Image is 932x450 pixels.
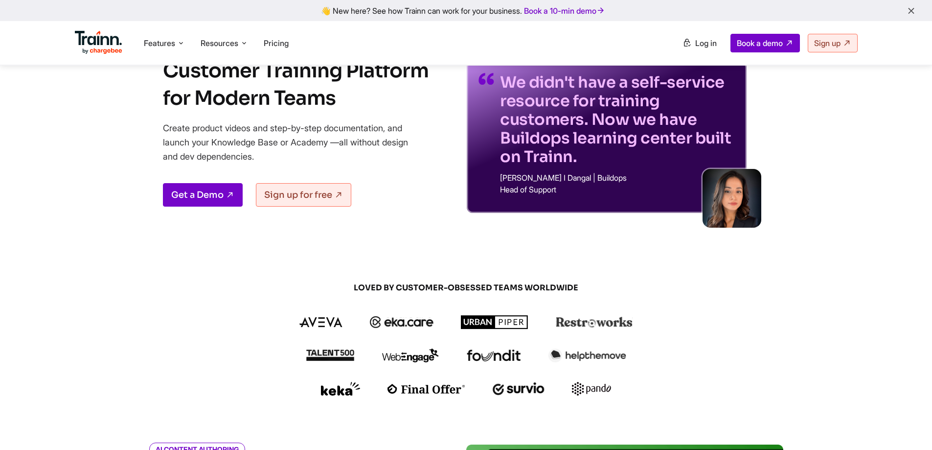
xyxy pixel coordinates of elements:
[677,34,723,52] a: Log in
[814,38,841,48] span: Sign up
[695,38,717,48] span: Log in
[556,317,633,328] img: restroworks logo
[163,57,429,112] h1: Customer Training Platform for Modern Teams
[478,73,494,85] img: quotes-purple.41a7099.svg
[548,349,626,362] img: helpthemove logo
[163,121,422,164] p: Create product videos and step-by-step documentation, and launch your Knowledge Base or Academy —...
[461,315,528,329] img: urbanpiper logo
[737,38,783,48] span: Book a demo
[264,38,289,48] a: Pricing
[387,384,465,394] img: finaloffer logo
[500,73,735,166] p: We didn't have a self-service resource for training customers. Now we have Buildops learning cent...
[201,38,238,48] span: Resources
[299,317,342,327] img: aveva logo
[808,34,858,52] a: Sign up
[6,6,926,15] div: 👋 New here? See how Trainn can work for your business.
[466,350,521,361] img: foundit logo
[256,183,351,207] a: Sign up for free
[500,186,735,193] p: Head of Support
[144,38,175,48] span: Features
[163,183,243,207] a: Get a Demo
[730,34,800,52] a: Book a demo
[572,382,611,396] img: pando logo
[883,403,932,450] iframe: Chat Widget
[321,382,360,396] img: keka logo
[522,4,607,18] a: Book a 10-min demo
[493,382,545,395] img: survio logo
[500,174,735,182] p: [PERSON_NAME] I Dangal | Buildops
[370,316,433,328] img: ekacare logo
[382,349,439,362] img: webengage logo
[231,283,701,293] span: LOVED BY CUSTOMER-OBSESSED TEAMS WORLDWIDE
[703,169,761,228] img: sabina-buildops.d2e8138.png
[75,31,123,54] img: Trainn Logo
[306,349,355,361] img: talent500 logo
